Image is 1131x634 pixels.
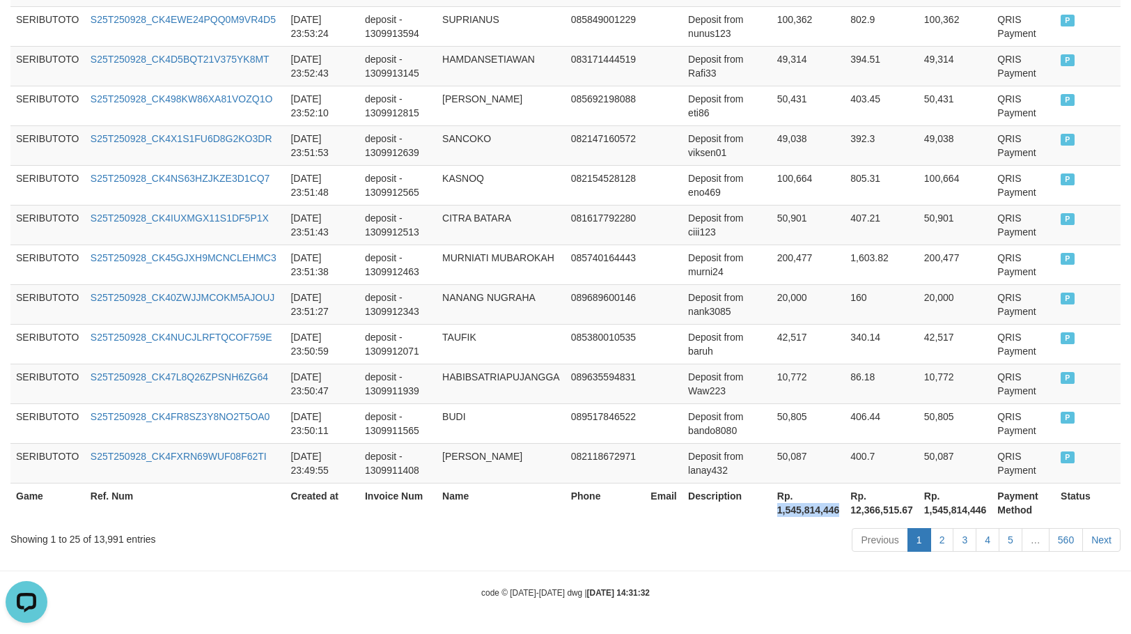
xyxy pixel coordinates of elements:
[10,46,85,86] td: SERIBUTOTO
[919,46,992,86] td: 49,314
[1061,213,1075,225] span: PAID
[91,133,272,144] a: S25T250928_CK4X1S1FU6D8G2KO3DR
[565,403,646,443] td: 089517846522
[285,46,359,86] td: [DATE] 23:52:43
[437,284,565,324] td: NANANG NUGRAHA
[1061,412,1075,424] span: PAID
[359,6,437,46] td: deposit - 1309913594
[10,527,461,546] div: Showing 1 to 25 of 13,991 entries
[772,483,845,523] th: Rp. 1,545,814,446
[359,46,437,86] td: deposit - 1309913145
[992,245,1055,284] td: QRIS Payment
[845,125,919,165] td: 392.3
[91,14,276,25] a: S25T250928_CK4EWE24PQQ0M9VR4D5
[10,443,85,483] td: SERIBUTOTO
[845,46,919,86] td: 394.51
[682,284,772,324] td: Deposit from nank3085
[845,324,919,364] td: 340.14
[772,245,845,284] td: 200,477
[10,125,85,165] td: SERIBUTOTO
[10,364,85,403] td: SERIBUTOTO
[285,483,359,523] th: Created at
[565,6,646,46] td: 085849001229
[772,46,845,86] td: 49,314
[992,403,1055,443] td: QRIS Payment
[682,245,772,284] td: Deposit from murni24
[992,364,1055,403] td: QRIS Payment
[919,443,992,483] td: 50,087
[285,324,359,364] td: [DATE] 23:50:59
[10,324,85,364] td: SERIBUTOTO
[91,252,276,263] a: S25T250928_CK45GJXH9MCNCLEHMC3
[1061,15,1075,26] span: PAID
[682,324,772,364] td: Deposit from baruh
[437,483,565,523] th: Name
[565,364,646,403] td: 089635594831
[919,403,992,443] td: 50,805
[845,403,919,443] td: 406.44
[10,483,85,523] th: Game
[359,324,437,364] td: deposit - 1309912071
[682,6,772,46] td: Deposit from nunus123
[992,443,1055,483] td: QRIS Payment
[437,46,565,86] td: HAMDANSETIAWAN
[907,528,931,552] a: 1
[285,403,359,443] td: [DATE] 23:50:11
[481,588,650,598] small: code © [DATE]-[DATE] dwg |
[1061,372,1075,384] span: PAID
[845,86,919,125] td: 403.45
[999,528,1022,552] a: 5
[285,86,359,125] td: [DATE] 23:52:10
[91,371,268,382] a: S25T250928_CK47L8Q26ZPSNH6ZG64
[852,528,907,552] a: Previous
[930,528,954,552] a: 2
[845,364,919,403] td: 86.18
[992,86,1055,125] td: QRIS Payment
[285,125,359,165] td: [DATE] 23:51:53
[1049,528,1083,552] a: 560
[1061,94,1075,106] span: PAID
[992,284,1055,324] td: QRIS Payment
[1061,451,1075,463] span: PAID
[1022,528,1050,552] a: …
[437,403,565,443] td: BUDI
[992,205,1055,245] td: QRIS Payment
[437,443,565,483] td: [PERSON_NAME]
[682,125,772,165] td: Deposit from viksen01
[772,205,845,245] td: 50,901
[437,324,565,364] td: TAUFIK
[285,205,359,245] td: [DATE] 23:51:43
[992,483,1055,523] th: Payment Method
[682,443,772,483] td: Deposit from lanay432
[10,165,85,205] td: SERIBUTOTO
[285,364,359,403] td: [DATE] 23:50:47
[1061,253,1075,265] span: PAID
[1061,332,1075,344] span: PAID
[10,205,85,245] td: SERIBUTOTO
[682,483,772,523] th: Description
[85,483,286,523] th: Ref. Num
[359,483,437,523] th: Invoice Num
[772,364,845,403] td: 10,772
[772,165,845,205] td: 100,664
[437,205,565,245] td: CITRA BATARA
[772,324,845,364] td: 42,517
[772,125,845,165] td: 49,038
[919,165,992,205] td: 100,664
[91,93,273,105] a: S25T250928_CK498KW86XA81VOZQ1O
[845,443,919,483] td: 400.7
[845,165,919,205] td: 805.31
[1061,173,1075,185] span: PAID
[10,245,85,284] td: SERIBUTOTO
[587,588,650,598] strong: [DATE] 14:31:32
[992,46,1055,86] td: QRIS Payment
[682,46,772,86] td: Deposit from Rafi33
[919,205,992,245] td: 50,901
[565,245,646,284] td: 085740164443
[1055,483,1121,523] th: Status
[919,483,992,523] th: Rp. 1,545,814,446
[919,364,992,403] td: 10,772
[682,403,772,443] td: Deposit from bando8080
[953,528,976,552] a: 3
[359,364,437,403] td: deposit - 1309911939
